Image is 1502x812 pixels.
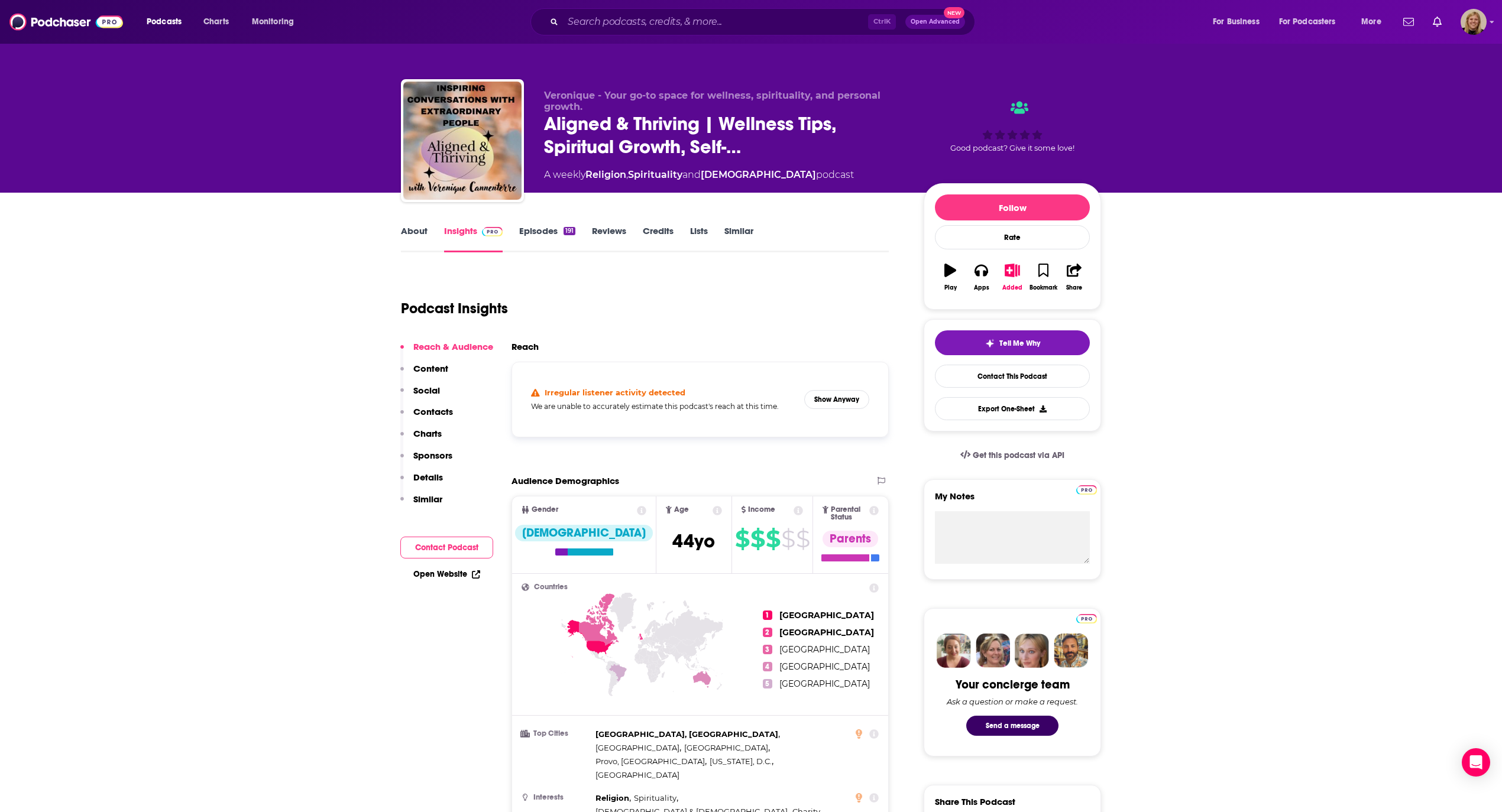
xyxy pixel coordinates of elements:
[400,450,452,472] button: Sponsors
[1353,12,1396,31] button: open menu
[595,727,780,741] span: ,
[519,225,575,252] a: Episodes191
[626,169,628,180] span: ,
[935,256,966,298] button: Play
[1054,634,1088,668] img: Jon Profile
[684,741,770,755] span: ,
[1461,9,1487,35] img: User Profile
[542,8,986,35] div: Search podcasts, credits, & more...
[400,385,440,407] button: Social
[935,397,1090,420] button: Export One-Sheet
[522,794,591,801] h3: Interests
[1076,612,1097,623] a: Pro website
[710,755,773,768] span: ,
[9,11,123,33] img: Podchaser - Follow, Share and Rate Podcasts
[531,402,795,411] h5: We are unable to accurately estimate this podcast's reach at this time.
[595,755,707,768] span: ,
[252,14,294,30] span: Monitoring
[823,531,878,547] div: Parents
[522,730,591,738] h3: Top Cities
[779,610,874,621] span: [GEOGRAPHIC_DATA]
[564,227,575,235] div: 191
[684,743,768,752] span: [GEOGRAPHIC_DATA]
[592,225,626,252] a: Reviews
[413,450,452,461] p: Sponsors
[244,12,309,31] button: open menu
[924,90,1101,163] div: Good podcast? Give it some love!
[400,537,493,558] button: Contact Podcast
[1462,748,1490,777] div: Open Intercom Messenger
[403,82,522,200] img: Aligned & Thriving | Wellness Tips, Spiritual Growth, Self-Love Healing
[710,756,772,766] span: [US_STATE], D.C.
[595,756,705,766] span: Provo, [GEOGRAPHIC_DATA]
[643,225,674,252] a: Credits
[595,743,679,752] span: [GEOGRAPHIC_DATA]
[976,634,1010,668] img: Barbara Profile
[701,169,816,180] a: [DEMOGRAPHIC_DATA]
[413,493,442,505] p: Similar
[966,256,996,298] button: Apps
[444,225,503,252] a: InsightsPodchaser Pro
[1461,9,1487,35] button: Show profile menu
[401,225,428,252] a: About
[147,14,182,30] span: Podcasts
[413,569,480,579] a: Open Website
[956,677,1070,692] div: Your concierge team
[779,661,870,672] span: [GEOGRAPHIC_DATA]
[138,12,197,31] button: open menu
[766,530,780,548] span: $
[997,256,1028,298] button: Added
[905,15,965,29] button: Open AdvancedNew
[400,472,443,493] button: Details
[595,729,778,739] span: [GEOGRAPHIC_DATA], [GEOGRAPHIC_DATA]
[911,19,960,25] span: Open Advanced
[1399,12,1419,32] a: Show notifications dropdown
[413,472,443,483] p: Details
[196,12,236,31] a: Charts
[400,406,453,428] button: Contacts
[413,406,453,417] p: Contacts
[951,441,1074,470] a: Get this podcast via API
[1076,614,1097,623] img: Podchaser Pro
[672,530,715,553] span: 44 yo
[944,7,965,18] span: New
[595,791,631,805] span: ,
[482,227,503,236] img: Podchaser Pro
[1076,483,1097,495] a: Pro website
[585,169,626,180] a: Religion
[763,679,772,688] span: 5
[628,169,682,180] a: Spirituality
[763,628,772,637] span: 2
[682,169,701,180] span: and
[1428,12,1446,32] a: Show notifications dropdown
[1205,12,1274,31] button: open menu
[1461,9,1487,35] span: Logged in as avansolkema
[724,225,753,252] a: Similar
[735,530,749,548] span: $
[781,530,795,548] span: $
[868,14,896,30] span: Ctrl K
[750,530,765,548] span: $
[690,225,708,252] a: Lists
[985,339,995,348] img: tell me why sparkle
[1030,284,1057,291] div: Bookmark
[413,385,440,396] p: Social
[763,662,772,671] span: 4
[935,194,1090,220] button: Follow
[1059,256,1090,298] button: Share
[400,493,442,515] button: Similar
[974,284,989,291] div: Apps
[935,330,1090,355] button: tell me why sparkleTell Me Why
[1076,485,1097,495] img: Podchaser Pro
[532,506,558,514] span: Gender
[413,428,442,439] p: Charts
[400,341,493,363] button: Reach & Audience
[413,341,493,352] p: Reach & Audience
[1028,256,1058,298] button: Bookmark
[950,144,1074,152] span: Good podcast? Give it some love!
[512,475,619,486] h2: Audience Demographics
[999,339,1040,348] span: Tell Me Why
[400,363,448,385] button: Content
